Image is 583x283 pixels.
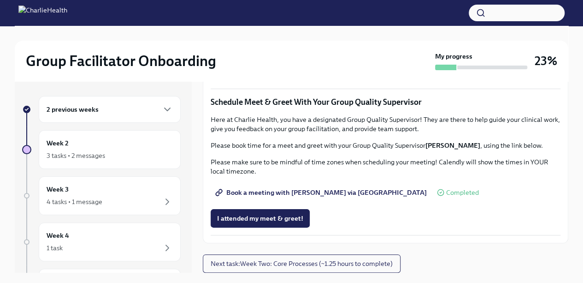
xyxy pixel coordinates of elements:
[211,141,560,150] p: Please book time for a meet and greet with your Group Quality Supervisor , using the link below.
[39,96,181,123] div: 2 previous weeks
[211,157,560,176] p: Please make sure to be mindful of time zones when scheduling your meeting! Calendly will show the...
[47,230,69,241] h6: Week 4
[47,243,63,253] div: 1 task
[22,223,181,261] a: Week 41 task
[211,209,310,228] button: I attended my meet & greet!
[211,259,393,268] span: Next task : Week Two: Core Processes (~1.25 hours to complete)
[211,115,560,133] p: Here at Charlie Health, you have a designated Group Quality Supervisor! They are there to help gu...
[425,141,480,150] strong: [PERSON_NAME]
[47,104,99,114] h6: 2 previous weeks
[22,130,181,169] a: Week 23 tasks • 2 messages
[446,189,479,196] span: Completed
[18,6,67,20] img: CharlieHealth
[217,214,303,223] span: I attended my meet & greet!
[47,197,102,206] div: 4 tasks • 1 message
[203,254,400,273] button: Next task:Week Two: Core Processes (~1.25 hours to complete)
[211,183,433,202] a: Book a meeting with [PERSON_NAME] via [GEOGRAPHIC_DATA]
[217,188,427,197] span: Book a meeting with [PERSON_NAME] via [GEOGRAPHIC_DATA]
[22,176,181,215] a: Week 34 tasks • 1 message
[435,52,472,61] strong: My progress
[47,184,69,194] h6: Week 3
[47,151,105,160] div: 3 tasks • 2 messages
[211,96,560,108] p: Schedule Meet & Greet With Your Group Quality Supervisor
[47,138,69,148] h6: Week 2
[535,53,557,69] h3: 23%
[26,52,216,70] h2: Group Facilitator Onboarding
